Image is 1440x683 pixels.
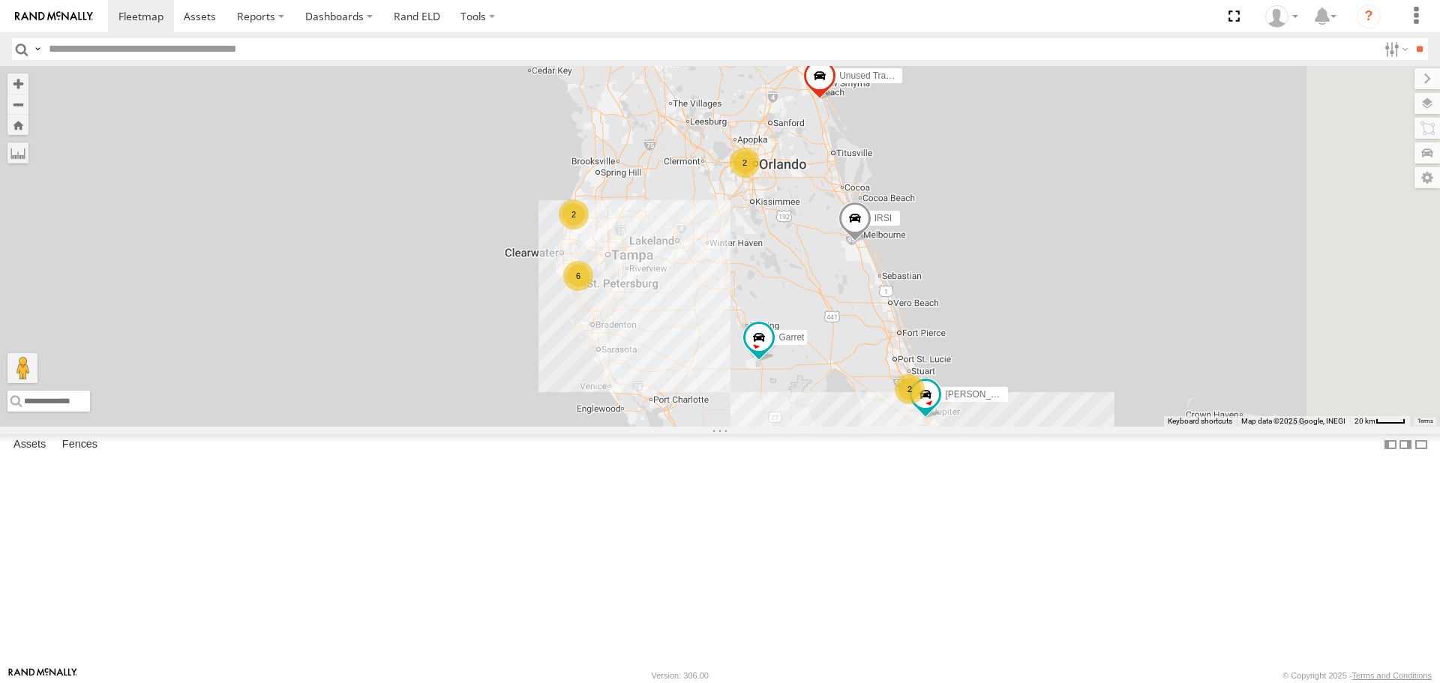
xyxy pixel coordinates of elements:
span: IRSI [874,213,892,223]
a: Terms and Conditions [1352,671,1432,680]
button: Map Scale: 20 km per 36 pixels [1350,416,1410,427]
div: Scott Humbel [1260,5,1303,28]
div: 2 [730,148,760,178]
label: Search Query [31,38,43,60]
div: © Copyright 2025 - [1282,671,1432,680]
span: [PERSON_NAME] [945,390,1019,400]
label: Search Filter Options [1378,38,1411,60]
label: Map Settings [1414,167,1440,188]
div: Version: 306.00 [652,671,709,680]
a: Terms (opens in new tab) [1417,418,1433,424]
div: 2 [895,374,925,404]
span: Unused Tracker [839,70,903,81]
div: 2 [559,199,589,229]
button: Keyboard shortcuts [1168,416,1232,427]
i: ? [1357,4,1381,28]
button: Zoom out [7,94,28,115]
img: rand-logo.svg [15,11,93,22]
label: Dock Summary Table to the Right [1398,434,1413,456]
span: Garret [778,332,804,343]
div: 6 [563,261,593,291]
span: 20 km [1354,417,1375,425]
button: Drag Pegman onto the map to open Street View [7,353,37,383]
label: Measure [7,142,28,163]
label: Fences [55,435,105,456]
label: Dock Summary Table to the Left [1383,434,1398,456]
button: Zoom Home [7,115,28,135]
span: Map data ©2025 Google, INEGI [1241,417,1345,425]
label: Hide Summary Table [1414,434,1429,456]
button: Zoom in [7,73,28,94]
label: Assets [6,435,53,456]
a: Visit our Website [8,668,77,683]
